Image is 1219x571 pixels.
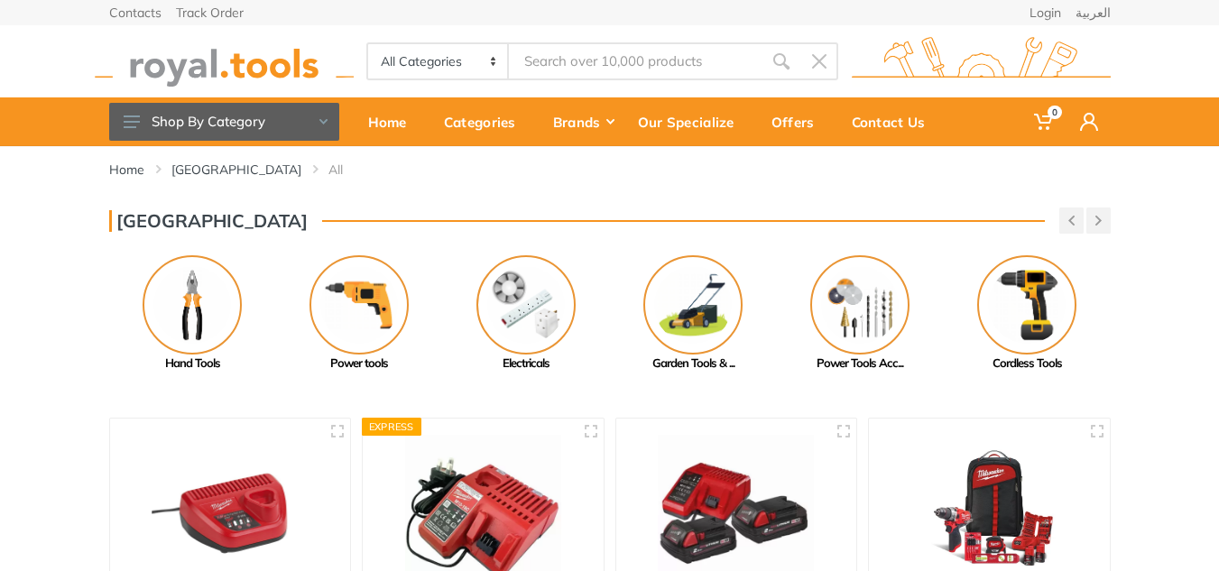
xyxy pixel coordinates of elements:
[328,161,370,179] li: All
[1076,6,1111,19] a: العربية
[443,255,610,373] a: Electricals
[509,42,762,80] input: Site search
[109,161,1111,179] nav: breadcrumb
[143,255,242,355] img: Royal - Hand Tools
[625,103,759,141] div: Our Specialize
[777,355,944,373] div: Power Tools Acc...
[309,255,409,355] img: Royal - Power tools
[109,6,162,19] a: Contacts
[109,255,276,373] a: Hand Tools
[759,97,839,146] a: Offers
[356,97,431,146] a: Home
[540,103,625,141] div: Brands
[643,255,743,355] img: Royal - Garden Tools & Accessories
[977,255,1076,355] img: Royal - Cordless Tools
[839,97,950,146] a: Contact Us
[777,255,944,373] a: Power Tools Acc...
[1021,97,1067,146] a: 0
[362,418,421,436] div: Express
[356,103,431,141] div: Home
[109,161,144,179] a: Home
[109,210,308,232] h3: [GEOGRAPHIC_DATA]
[431,103,540,141] div: Categories
[431,97,540,146] a: Categories
[109,103,339,141] button: Shop By Category
[368,44,510,78] select: Category
[810,255,910,355] img: Royal - Power Tools Accessories
[95,37,354,87] img: royal.tools Logo
[476,255,576,355] img: Royal - Electricals
[176,6,244,19] a: Track Order
[1030,6,1061,19] a: Login
[944,255,1111,373] a: Cordless Tools
[839,103,950,141] div: Contact Us
[276,255,443,373] a: Power tools
[944,355,1111,373] div: Cordless Tools
[1048,106,1062,119] span: 0
[171,161,301,179] a: [GEOGRAPHIC_DATA]
[443,355,610,373] div: Electricals
[610,355,777,373] div: Garden Tools & ...
[610,255,777,373] a: Garden Tools & ...
[852,37,1111,87] img: royal.tools Logo
[109,355,276,373] div: Hand Tools
[625,97,759,146] a: Our Specialize
[276,355,443,373] div: Power tools
[759,103,839,141] div: Offers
